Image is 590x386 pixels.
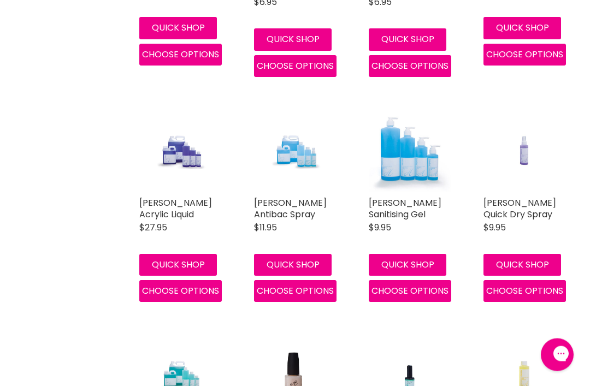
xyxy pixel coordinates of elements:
[142,285,219,298] span: Choose options
[369,254,446,276] button: Quick shop
[142,49,219,61] span: Choose options
[254,281,337,302] button: Choose options
[483,197,556,221] a: [PERSON_NAME] Quick Dry Spray
[486,49,563,61] span: Choose options
[139,254,217,276] button: Quick shop
[268,110,322,192] img: Hawley Antibac Spray
[371,60,449,73] span: Choose options
[371,285,449,298] span: Choose options
[139,281,222,302] button: Choose options
[139,222,167,234] span: $27.95
[483,281,566,302] button: Choose options
[254,56,337,78] button: Choose options
[497,110,552,192] img: Quick Dry Spray
[483,110,565,192] a: Quick Dry Spray
[535,335,579,375] iframe: Gorgias live chat messenger
[483,254,561,276] button: Quick shop
[369,197,441,221] a: [PERSON_NAME] Sanitising Gel
[369,281,451,302] button: Choose options
[257,60,334,73] span: Choose options
[153,110,208,192] img: Hawley Acrylic Liquid
[139,110,221,192] a: Hawley Acrylic Liquid
[483,17,561,39] button: Quick shop
[139,44,222,66] button: Choose options
[369,110,451,192] img: Hawley Sanitising Gel
[254,110,336,192] a: Hawley Antibac Spray
[254,254,332,276] button: Quick shop
[254,197,327,221] a: [PERSON_NAME] Antibac Spray
[369,222,391,234] span: $9.95
[139,17,217,39] button: Quick shop
[139,197,212,221] a: [PERSON_NAME] Acrylic Liquid
[369,29,446,51] button: Quick shop
[369,56,451,78] button: Choose options
[483,44,566,66] button: Choose options
[254,29,332,51] button: Quick shop
[483,222,506,234] span: $9.95
[486,285,563,298] span: Choose options
[257,285,334,298] span: Choose options
[254,222,277,234] span: $11.95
